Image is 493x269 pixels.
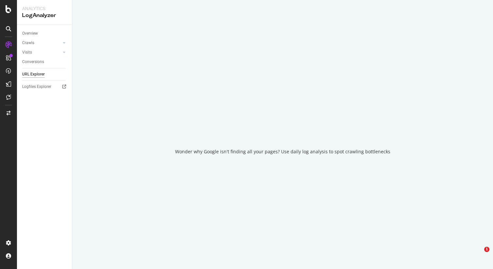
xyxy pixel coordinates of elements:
div: animation [259,114,306,138]
a: Conversions [22,59,67,65]
div: Wonder why Google isn't finding all your pages? Use daily log analysis to spot crawling bottlenecks [175,148,390,155]
a: URL Explorer [22,71,67,78]
div: Overview [22,30,38,37]
div: Conversions [22,59,44,65]
span: 1 [484,247,489,252]
div: Crawls [22,40,34,46]
a: Crawls [22,40,61,46]
div: LogAnalyzer [22,12,67,19]
iframe: Intercom live chat [471,247,486,262]
a: Overview [22,30,67,37]
div: URL Explorer [22,71,45,78]
div: Visits [22,49,32,56]
div: Analytics [22,5,67,12]
div: Logfiles Explorer [22,83,51,90]
a: Visits [22,49,61,56]
a: Logfiles Explorer [22,83,67,90]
